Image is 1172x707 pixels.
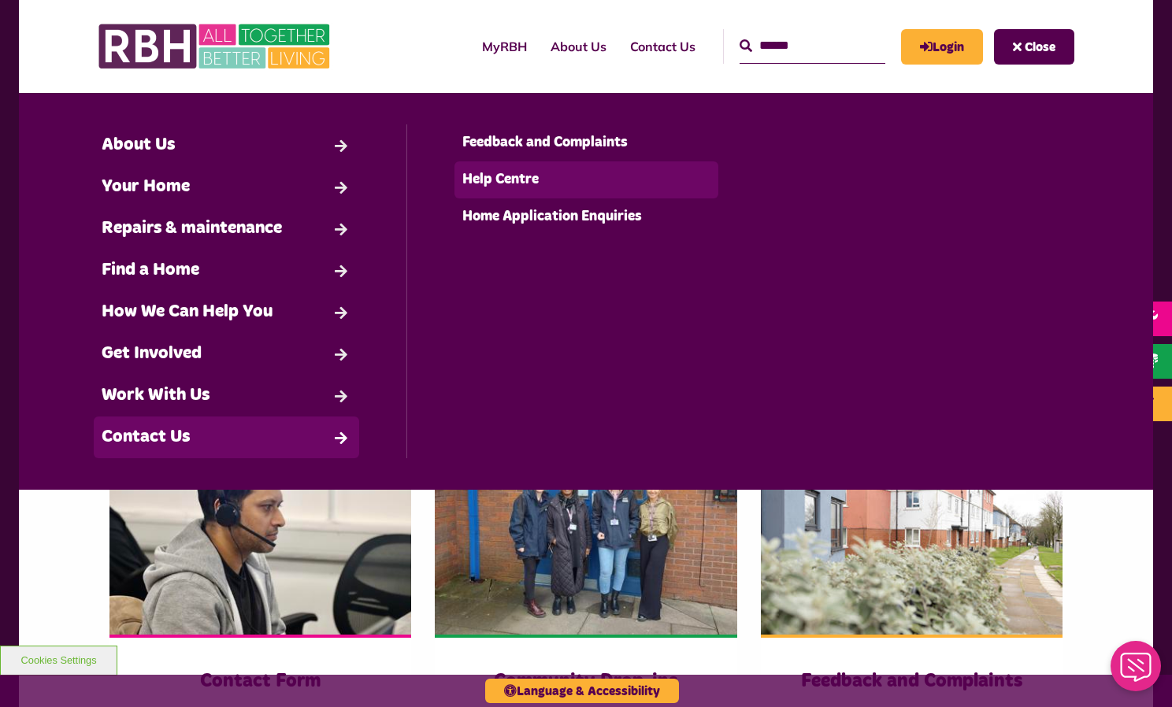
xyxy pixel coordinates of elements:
a: Home Application Enquiries [454,198,719,235]
img: Contact Centre February 2024 (4) [109,446,411,635]
a: Your Home [94,166,359,208]
a: Get Involved [94,333,359,375]
a: MyRBH [901,29,983,65]
a: Repairs & maintenance [94,208,359,250]
a: Contact Us [94,416,359,458]
a: Feedback and Complaints [454,124,719,161]
a: About Us [539,25,618,68]
h3: Community Drop-ins [466,669,705,694]
h3: Contact Form [141,669,380,694]
a: Contact Us [618,25,707,68]
img: RBH [98,16,334,77]
span: Close [1025,41,1055,54]
a: Help Centre [454,161,719,198]
iframe: Netcall Web Assistant for live chat [1101,636,1172,707]
button: Navigation [994,29,1074,65]
button: Language & Accessibility [485,679,679,703]
a: MyRBH [470,25,539,68]
input: Search [740,29,885,63]
a: About Us [94,124,359,166]
a: Work With Us [94,375,359,416]
a: Find a Home [94,250,359,291]
img: Heywood Drop In 2024 [435,446,736,635]
a: How We Can Help You [94,291,359,333]
img: SAZMEDIA RBH 22FEB24 97 [761,446,1063,635]
h3: Feedback and Complaints [792,669,1031,694]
